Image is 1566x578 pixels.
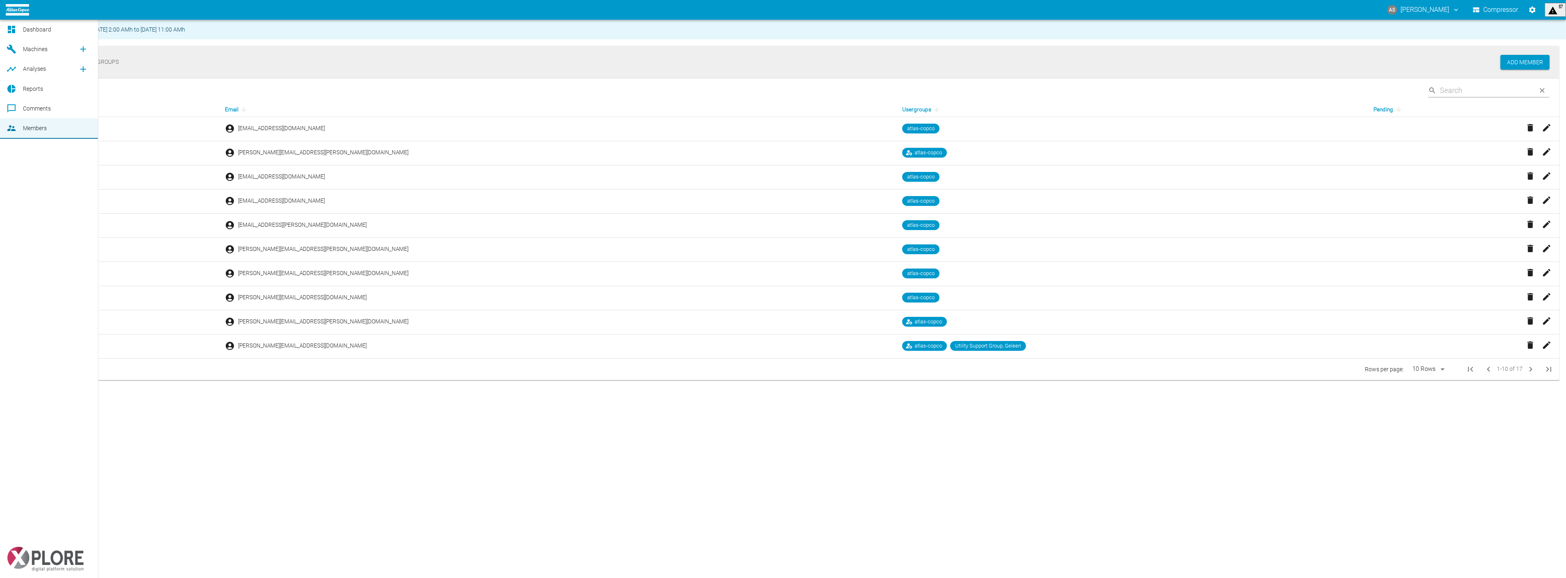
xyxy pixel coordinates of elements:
td: [PERSON_NAME] [30,262,218,286]
span: atlas-copco [911,342,945,350]
span: [EMAIL_ADDRESS][DOMAIN_NAME] [238,197,325,205]
div: Pending [1374,104,1514,114]
td: [PERSON_NAME] [30,334,218,359]
span: Email [225,104,249,114]
span: Reports [23,86,43,92]
td: [PERSON_NAME] [30,190,218,214]
button: Settings [1525,2,1540,17]
a: new /machines [75,41,91,57]
span: atlas-copco [904,173,938,181]
button: displayAlerts [1545,3,1566,17]
span: atlas-copco [911,318,945,326]
span: atlas-copco [904,270,938,278]
button: Next Page [1523,361,1539,377]
span: Dashboard [23,26,51,33]
span: powered by [10,536,38,544]
span: atlas-copco [904,294,938,302]
td: Mert Ari [30,165,218,190]
div: Name [36,104,212,114]
img: Xplore Logo [7,547,84,571]
span: Comments [23,105,51,112]
span: [PERSON_NAME][EMAIL_ADDRESS][DOMAIN_NAME] [238,342,367,350]
div: 10 Rows [1410,365,1438,374]
input: Search [1440,83,1532,97]
span: atlas-copco [911,149,945,157]
p: Rows per page: [1365,365,1404,373]
div: Email [225,104,889,114]
span: Pending [1374,104,1404,114]
span: Members [23,125,47,131]
span: Usergroups [902,104,942,114]
button: andreas.schmitt@atlascopco.com [1386,2,1461,17]
span: atlas-copco [904,125,938,133]
span: [PERSON_NAME][EMAIL_ADDRESS][PERSON_NAME][DOMAIN_NAME] [238,245,409,253]
span: [PERSON_NAME][EMAIL_ADDRESS][PERSON_NAME][DOMAIN_NAME] [238,269,409,277]
td: [PERSON_NAME] [30,141,218,165]
span: atlas-copco [904,221,938,229]
span: Previous Page [1480,361,1497,377]
span: Utility Support Group, Geleen [952,342,1024,350]
button: Compressor [1471,2,1520,17]
span: atlas-copco [904,197,938,205]
span: [PERSON_NAME][EMAIL_ADDRESS][PERSON_NAME][DOMAIN_NAME] [238,318,409,325]
span: Analyses [23,65,46,72]
span: Machines [23,46,48,52]
span: [EMAIL_ADDRESS][DOMAIN_NAME] [238,173,325,181]
td: [PERSON_NAME] [30,238,218,262]
span: [EMAIL_ADDRESS][DOMAIN_NAME] [238,124,325,132]
a: new /analyses/list/0 [75,61,91,77]
span: [PERSON_NAME][EMAIL_ADDRESS][PERSON_NAME][DOMAIN_NAME] [238,149,409,156]
svg: Search [1428,86,1437,95]
span: 57 [1559,4,1563,16]
span: atlas-copco [904,246,938,253]
td: [PERSON_NAME] [30,117,218,141]
span: 1-10 of 17 [1497,364,1523,374]
td: [PERSON_NAME] [30,214,218,238]
button: Last Page [1539,359,1559,379]
div: Maintenance from [DATE] 2:00 AMh to [DATE] 11:00 AMh [43,22,185,37]
span: [EMAIL_ADDRESS][PERSON_NAME][DOMAIN_NAME] [238,221,367,229]
button: Usergroups [76,52,125,72]
td: - [30,286,218,310]
div: AS [1387,5,1397,15]
img: logo [6,4,29,15]
span: [PERSON_NAME][EMAIL_ADDRESS][DOMAIN_NAME] [238,294,367,301]
span: First Page [1461,359,1480,379]
td: [PERSON_NAME] [30,310,218,334]
div: Usergroups [902,104,1360,114]
button: Add Member [1500,55,1550,70]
